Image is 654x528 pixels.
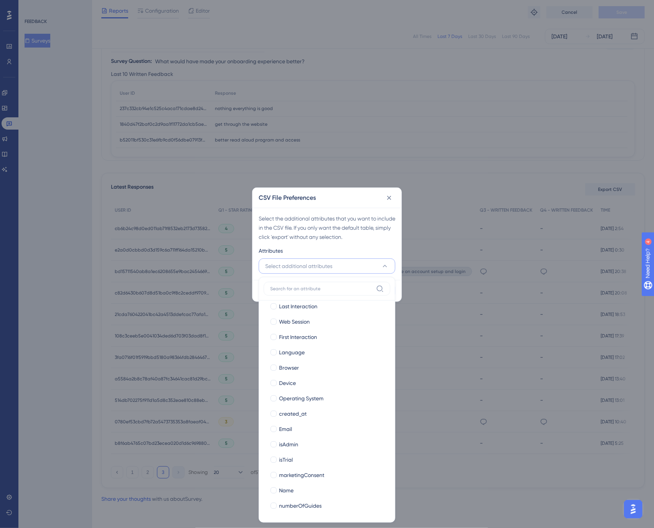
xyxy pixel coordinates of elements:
[259,246,283,255] span: Attributes
[279,424,292,434] span: Email
[279,501,322,510] span: numberOfGuides
[279,409,307,418] span: created_at
[622,498,645,521] iframe: UserGuiding AI Assistant Launcher
[279,332,317,342] span: First Interaction
[259,193,316,202] h2: CSV File Preferences
[270,286,373,292] input: Search for an attribute
[279,363,299,372] span: Browser
[279,348,305,357] span: Language
[259,214,395,242] div: Select the additional attributes that you want to include in the CSV file. If you only want the d...
[279,317,310,326] span: Web Session
[279,394,324,403] span: Operating System
[53,4,55,10] div: 4
[279,455,293,464] span: isTrial
[279,470,324,480] span: marketingConsent
[279,486,294,495] span: Name
[279,378,296,388] span: Device
[279,440,298,449] span: isAdmin
[18,2,48,11] span: Need Help?
[265,262,332,271] span: Select additional attributes
[279,302,317,311] span: Last Interaction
